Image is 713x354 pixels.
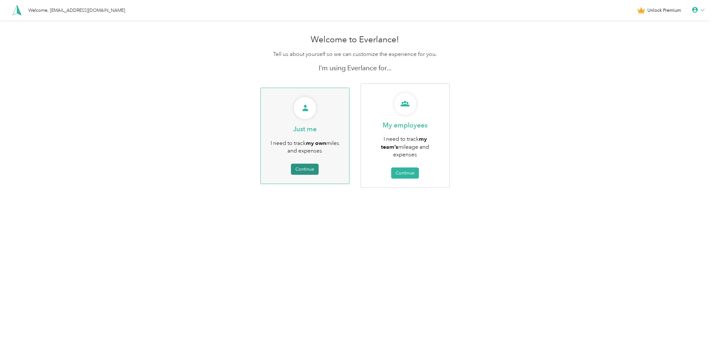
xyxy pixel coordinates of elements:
span: Unlock Premium [647,7,681,14]
span: I need to track mileage and expenses [381,135,429,158]
button: Continue [291,164,319,175]
p: Just me [293,125,317,133]
b: my own [306,140,326,146]
iframe: Everlance-gr Chat Button Frame [677,318,713,354]
button: Continue [391,167,419,179]
p: Tell us about yourself so we can customize the experience for you. [178,50,533,58]
b: my team’s [381,135,427,150]
h1: Welcome to Everlance! [178,35,533,45]
div: Welcome, [EMAIL_ADDRESS][DOMAIN_NAME] [28,7,125,14]
span: I need to track miles and expenses [271,140,339,154]
p: My employees [383,121,427,130]
p: I'm using Everlance for... [178,64,533,72]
